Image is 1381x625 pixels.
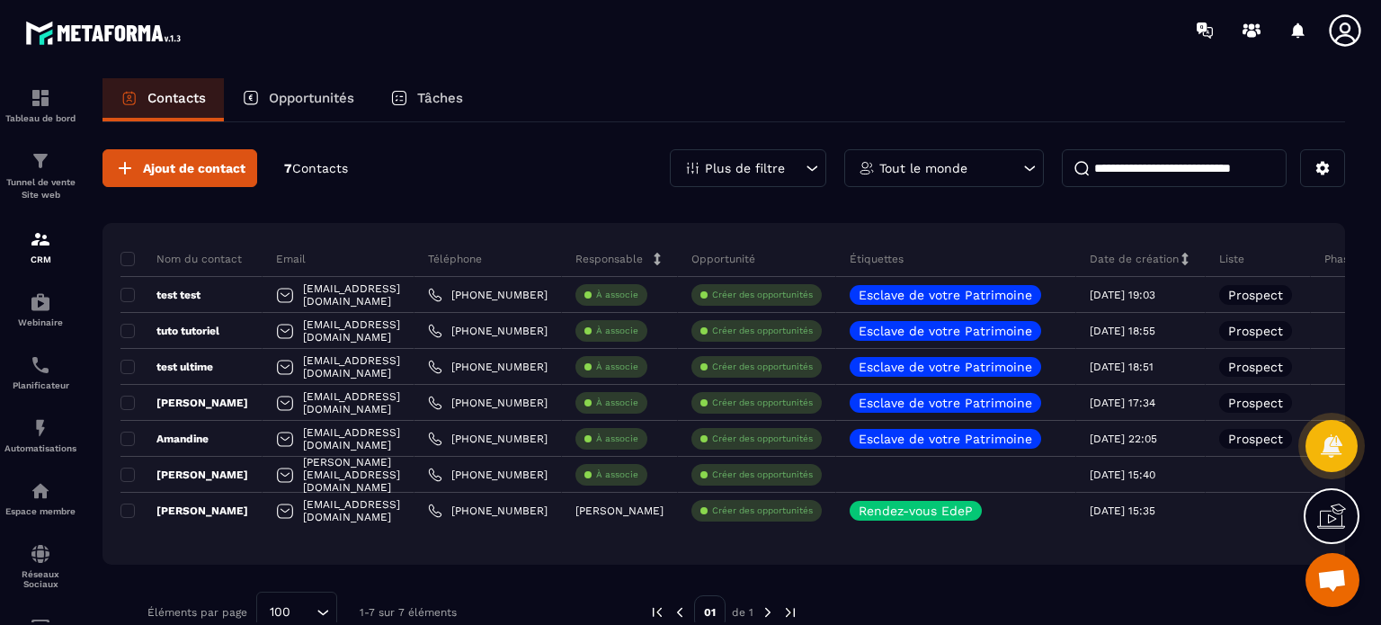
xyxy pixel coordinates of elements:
[596,289,638,301] p: À associe
[850,252,904,266] p: Étiquettes
[596,361,638,373] p: À associe
[4,380,76,390] p: Planificateur
[859,433,1032,445] p: Esclave de votre Patrimoine
[428,432,548,446] a: [PHONE_NUMBER]
[859,289,1032,301] p: Esclave de votre Patrimoine
[1090,469,1155,481] p: [DATE] 15:40
[4,443,76,453] p: Automatisations
[30,87,51,109] img: formation
[102,149,257,187] button: Ajout de contact
[147,606,247,619] p: Éléments par page
[596,433,638,445] p: À associe
[712,289,813,301] p: Créer des opportunités
[4,176,76,201] p: Tunnel de vente Site web
[120,324,219,338] p: tuto tutoriel
[292,161,348,175] span: Contacts
[596,469,638,481] p: À associe
[4,569,76,589] p: Réseaux Sociaux
[760,604,776,621] img: next
[30,543,51,565] img: social-network
[428,360,548,374] a: [PHONE_NUMBER]
[417,90,463,106] p: Tâches
[4,74,76,137] a: formationformationTableau de bord
[30,417,51,439] img: automations
[284,160,348,177] p: 7
[1228,289,1283,301] p: Prospect
[1228,433,1283,445] p: Prospect
[1090,289,1155,301] p: [DATE] 19:03
[120,288,200,302] p: test test
[428,324,548,338] a: [PHONE_NUMBER]
[859,361,1032,373] p: Esclave de votre Patrimoine
[428,468,548,482] a: [PHONE_NUMBER]
[30,150,51,172] img: formation
[712,433,813,445] p: Créer des opportunités
[224,78,372,121] a: Opportunités
[4,404,76,467] a: automationsautomationsAutomatisations
[360,606,457,619] p: 1-7 sur 7 éléments
[1305,553,1359,607] div: Ouvrir le chat
[120,396,248,410] p: [PERSON_NAME]
[4,506,76,516] p: Espace membre
[4,137,76,215] a: formationformationTunnel de vente Site web
[297,603,312,622] input: Search for option
[1219,252,1244,266] p: Liste
[4,254,76,264] p: CRM
[4,317,76,327] p: Webinaire
[4,113,76,123] p: Tableau de bord
[1090,397,1155,409] p: [DATE] 17:34
[120,504,248,518] p: [PERSON_NAME]
[30,354,51,376] img: scheduler
[712,325,813,337] p: Créer des opportunités
[596,325,638,337] p: À associe
[732,605,753,620] p: de 1
[120,432,209,446] p: Amandine
[120,360,213,374] p: test ultime
[1090,252,1179,266] p: Date de création
[596,397,638,409] p: À associe
[575,504,664,517] p: [PERSON_NAME]
[1228,325,1283,337] p: Prospect
[428,504,548,518] a: [PHONE_NUMBER]
[705,162,785,174] p: Plus de filtre
[428,288,548,302] a: [PHONE_NUMBER]
[147,90,206,106] p: Contacts
[649,604,665,621] img: prev
[859,325,1032,337] p: Esclave de votre Patrimoine
[428,396,548,410] a: [PHONE_NUMBER]
[428,252,482,266] p: Téléphone
[879,162,967,174] p: Tout le monde
[1228,397,1283,409] p: Prospect
[712,504,813,517] p: Créer des opportunités
[120,252,242,266] p: Nom du contact
[4,341,76,404] a: schedulerschedulerPlanificateur
[30,291,51,313] img: automations
[859,397,1032,409] p: Esclave de votre Patrimoine
[712,397,813,409] p: Créer des opportunités
[276,252,306,266] p: Email
[1090,433,1157,445] p: [DATE] 22:05
[782,604,798,621] img: next
[712,361,813,373] p: Créer des opportunités
[712,469,813,481] p: Créer des opportunités
[1090,361,1154,373] p: [DATE] 18:51
[859,504,973,517] p: Rendez-vous EdeP
[143,159,245,177] span: Ajout de contact
[1324,252,1355,266] p: Phase
[263,603,297,622] span: 100
[120,468,248,482] p: [PERSON_NAME]
[372,78,481,121] a: Tâches
[102,78,224,121] a: Contacts
[4,530,76,603] a: social-networksocial-networkRéseaux Sociaux
[1090,325,1155,337] p: [DATE] 18:55
[269,90,354,106] p: Opportunités
[1090,504,1155,517] p: [DATE] 15:35
[4,215,76,278] a: formationformationCRM
[4,278,76,341] a: automationsautomationsWebinaire
[575,252,643,266] p: Responsable
[30,228,51,250] img: formation
[4,467,76,530] a: automationsautomationsEspace membre
[672,604,688,621] img: prev
[25,16,187,49] img: logo
[30,480,51,502] img: automations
